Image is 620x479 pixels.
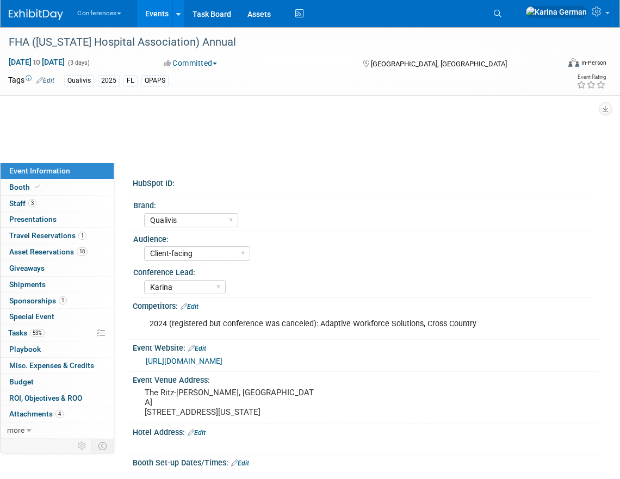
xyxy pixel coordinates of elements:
span: ROI, Objectives & ROO [9,394,82,402]
div: In-Person [581,59,606,67]
a: Budget [1,374,114,390]
span: (3 days) [67,59,90,66]
img: ExhibitDay [9,9,63,20]
span: more [7,426,24,434]
td: Personalize Event Tab Strip [73,439,92,453]
span: Asset Reservations [9,247,88,256]
span: 18 [77,247,88,256]
a: Special Event [1,309,114,325]
span: Sponsorships [9,296,67,305]
i: Booth reservation complete [35,184,40,190]
td: Toggle Event Tabs [92,439,114,453]
a: Asset Reservations18 [1,244,114,260]
span: 53% [30,329,45,337]
a: Presentations [1,211,114,227]
a: Sponsorships1 [1,293,114,309]
span: 4 [55,410,64,418]
div: Audience: [133,231,593,245]
div: Event Venue Address: [133,372,598,385]
div: FHA ([US_STATE] Hospital Association) Annual [5,33,548,52]
div: Qualivis [64,75,94,86]
span: Misc. Expenses & Credits [9,361,94,370]
a: Edit [188,429,206,437]
div: 2025 [98,75,120,86]
span: Travel Reservations [9,231,86,240]
div: Booth Set-up Dates/Times: [133,455,598,469]
td: Tags [8,74,54,87]
a: Misc. Expenses & Credits [1,358,114,374]
span: 3 [28,199,36,207]
span: [DATE] [DATE] [8,57,65,67]
a: more [1,422,114,438]
span: Special Event [9,312,54,321]
a: Travel Reservations1 [1,228,114,244]
a: Playbook [1,341,114,357]
div: Event Rating [576,74,606,80]
div: Event Format [513,57,606,73]
pre: The Ritz-[PERSON_NAME], [GEOGRAPHIC_DATA] [STREET_ADDRESS][US_STATE] [145,388,315,417]
a: Edit [181,303,199,310]
a: [URL][DOMAIN_NAME] [146,357,222,365]
img: Format-Inperson.png [568,58,579,67]
div: 2024 (registered but conference was canceled): Adaptive Workforce Solutions, Cross Country [142,313,504,335]
span: Giveaways [9,264,45,272]
div: QPAPS [141,75,169,86]
span: Attachments [9,409,64,418]
span: Booth [9,183,42,191]
span: Event Information [9,166,70,175]
div: Event Website: [133,340,598,354]
div: Hotel Address: [133,424,598,438]
span: Tasks [8,328,45,337]
span: 1 [78,232,86,240]
a: Attachments4 [1,406,114,422]
a: Edit [188,345,206,352]
div: Competitors: [133,298,598,312]
span: Staff [9,199,36,208]
span: Playbook [9,345,41,353]
span: 1 [59,296,67,304]
span: Budget [9,377,34,386]
a: Booth [1,179,114,195]
a: ROI, Objectives & ROO [1,390,114,406]
span: Presentations [9,215,57,223]
div: FL [123,75,138,86]
div: Brand: [133,197,593,211]
span: [GEOGRAPHIC_DATA], [GEOGRAPHIC_DATA] [371,60,507,68]
div: HubSpot ID: [133,175,598,189]
span: to [32,58,42,66]
button: Committed [160,58,221,69]
a: Staff3 [1,196,114,211]
span: Shipments [9,280,46,289]
a: Tasks53% [1,325,114,341]
a: Shipments [1,277,114,293]
a: Event Information [1,163,114,179]
div: Conference Lead: [133,264,593,278]
a: Edit [36,77,54,84]
a: Edit [231,459,249,467]
a: Giveaways [1,260,114,276]
img: Karina German [525,6,587,18]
